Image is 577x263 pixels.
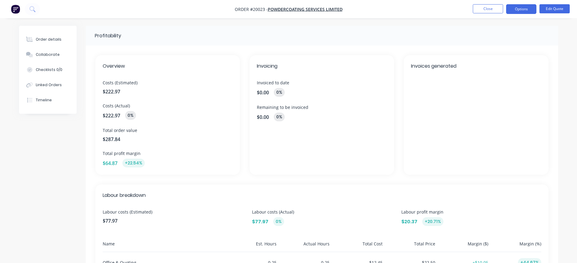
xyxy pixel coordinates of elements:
span: $0.00 [257,89,269,96]
div: 0% [125,111,136,120]
button: Edit Quote [539,4,570,13]
div: Timeline [36,97,52,103]
div: Total Price [385,241,436,252]
span: $20.37 [401,218,417,225]
span: $77.97 [103,217,242,224]
button: Options [506,4,536,14]
span: Invoiced to date [257,79,387,86]
div: 0 % [274,113,285,121]
span: Invoicing [257,62,387,70]
div: +20.71% [422,217,443,226]
span: $0.00 [257,113,269,121]
button: Close [473,4,503,13]
div: Profitability [95,32,121,39]
div: Est. Hours [226,241,277,252]
div: +22.54% [122,159,145,167]
span: $77.97 [252,218,268,225]
button: Order details [19,32,77,47]
button: Linked Orders [19,77,77,93]
div: Margin (%) [491,241,541,252]
a: Powdercoating Services Limited [268,6,343,12]
div: Linked Orders [36,82,62,88]
span: Labour costs (Estimated) [103,209,242,215]
button: Timeline [19,93,77,108]
span: Costs (Estimated) [103,79,233,86]
span: Labour profit margin [401,209,541,215]
span: $64.87 [103,160,118,167]
div: Checklists 0/0 [36,67,62,72]
span: Invoices generated [411,62,541,70]
span: Total profit margin [103,150,233,157]
span: Costs (Actual) [103,103,233,109]
span: $287.84 [103,136,233,143]
div: 0% [273,217,284,226]
span: Order #20023 - [235,6,268,12]
div: Margin ($) [438,241,488,252]
img: Factory [11,5,20,14]
div: Actual Hours [279,241,330,252]
div: Order details [36,37,61,42]
button: Checklists 0/0 [19,62,77,77]
div: Collaborate [36,52,60,57]
span: Remaining to be invoiced [257,104,387,110]
span: $222.97 [103,112,120,119]
span: $222.97 [103,88,233,95]
span: Overview [103,62,233,70]
div: 0 % [274,88,285,97]
span: Labour costs (Actual) [252,209,392,215]
div: Name [103,241,224,252]
span: Labour breakdown [103,192,541,199]
button: Collaborate [19,47,77,62]
div: Total Cost [332,241,383,252]
span: Total order value [103,127,233,133]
